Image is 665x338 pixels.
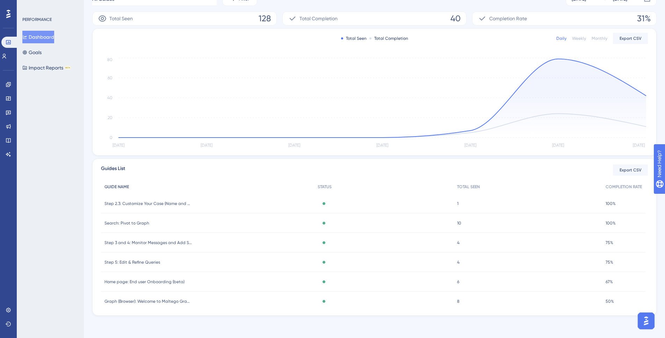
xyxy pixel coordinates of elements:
[108,75,113,80] tspan: 60
[606,240,613,245] span: 75%
[369,36,408,41] div: Total Completion
[464,143,476,148] tspan: [DATE]
[376,143,388,148] tspan: [DATE]
[201,143,212,148] tspan: [DATE]
[104,259,160,265] span: Step 5: Edit & Refine Queries
[592,36,607,41] div: Monthly
[341,36,367,41] div: Total Seen
[556,36,566,41] div: Daily
[606,259,613,265] span: 75%
[299,14,338,23] span: Total Completion
[22,61,71,74] button: Impact ReportsBETA
[22,17,52,22] div: PERFORMANCE
[104,201,192,206] span: Step 2.3: Customize Your Case (Name and Slider)
[572,36,586,41] div: Weekly
[16,2,44,10] span: Need Help?
[606,299,614,304] span: 50%
[104,220,149,226] span: Search: Pivot to Graph
[606,279,613,285] span: 67%
[22,31,54,43] button: Dashboard
[606,201,616,206] span: 100%
[457,279,459,285] span: 6
[107,57,113,62] tspan: 80
[620,167,642,173] span: Export CSV
[633,143,645,148] tspan: [DATE]
[606,184,642,190] span: COMPLETION RATE
[318,184,332,190] span: STATUS
[109,14,133,23] span: Total Seen
[107,95,113,100] tspan: 40
[108,115,113,120] tspan: 20
[457,201,458,206] span: 1
[489,14,527,23] span: Completion Rate
[636,310,657,331] iframe: UserGuiding AI Assistant Launcher
[457,299,460,304] span: 8
[22,46,42,59] button: Goals
[104,279,185,285] span: Home page: End user Onboarding (beta)
[104,299,192,304] span: Graph (Browser): Welcome to Maltego Graph
[457,240,460,245] span: 4
[113,143,124,148] tspan: [DATE]
[637,13,651,24] span: 31%
[457,259,460,265] span: 4
[613,164,648,176] button: Export CSV
[65,66,71,69] div: BETA
[288,143,300,148] tspan: [DATE]
[613,33,648,44] button: Export CSV
[259,13,271,24] span: 128
[450,13,461,24] span: 40
[552,143,564,148] tspan: [DATE]
[457,184,480,190] span: TOTAL SEEN
[101,164,125,176] span: Guides List
[620,36,642,41] span: Export CSV
[457,220,461,226] span: 10
[606,220,616,226] span: 100%
[110,135,113,140] tspan: 0
[104,240,192,245] span: Step 3 and 4: Monitor Messages and Add Searches & Filters
[104,184,129,190] span: GUIDE NAME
